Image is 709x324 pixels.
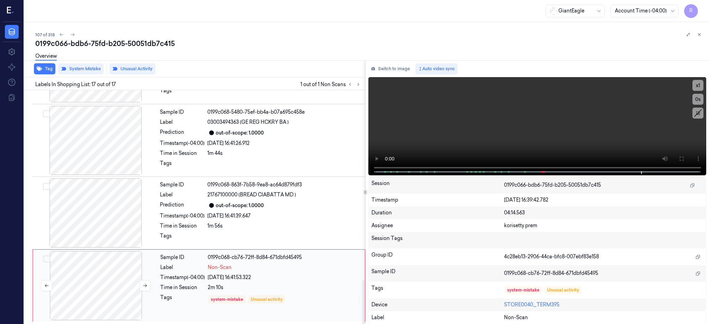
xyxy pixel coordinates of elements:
button: Tag [34,63,55,74]
button: System Mistake [58,63,104,74]
div: [DATE] 16:41:26.912 [207,140,361,147]
div: Session [371,180,504,191]
div: 2m 10s [208,284,361,291]
div: Timestamp (-04:00) [160,140,205,147]
button: Switch to image [368,63,413,74]
div: out-of-scope: 1.0000 [216,129,264,137]
div: 0199c066-bdb6-75fd-b205-50051db7c415 [35,39,703,48]
div: Sample ID [371,268,504,279]
div: Sample ID [160,254,205,261]
span: Labels In Shopping List: 17 out of 17 [35,81,116,88]
div: korisetty prem [504,222,703,229]
div: Time in Session [160,222,205,230]
div: system-mistake [211,296,243,303]
div: Duration [371,209,504,216]
div: 0199c068-5480-75ef-bb4a-b07a695c458e [207,109,361,116]
div: Session Tags [371,235,504,246]
button: Unusual Activity [109,63,155,74]
div: [DATE] 16:41:39.647 [207,212,361,220]
div: Tags [160,232,205,243]
div: out-of-scope: 1.0000 [216,202,264,209]
span: Non-Scan [208,264,232,271]
span: 0199c066-bdb6-75fd-b205-50051db7c415 [504,182,601,189]
div: Label [160,191,205,198]
div: Unusual activity [251,296,283,303]
button: Select row [43,183,50,190]
span: 1 out of 1 Non Scans [300,80,362,89]
span: 21767100000 (BREAD CIABATTA MD ) [207,191,296,198]
button: R [684,4,698,18]
div: 1m 56s [207,222,361,230]
div: 0199c068-cb76-72ff-8d84-671dbfd45495 [208,254,361,261]
div: Tags [160,294,205,305]
div: Time in Session [160,284,205,291]
div: Prediction [160,201,205,210]
div: Label [160,119,205,126]
div: system-mistake [507,287,539,293]
button: Auto video sync [415,63,458,74]
div: Prediction [160,129,205,137]
div: 04:14.563 [504,209,703,216]
span: Non-Scan [504,314,528,321]
div: Timestamp [371,196,504,204]
span: 4c28eb13-2906-44ca-bfc8-007ebf83e158 [504,253,599,260]
span: 0199c068-cb76-72ff-8d84-671dbfd45495 [504,270,598,277]
div: Tags [160,87,205,98]
div: Assignee [371,222,504,229]
div: Sample ID [160,109,205,116]
div: Timestamp (-04:00) [160,274,205,281]
div: STORE0040_TERM395 [504,301,703,308]
div: Timestamp (-04:00) [160,212,205,220]
div: [DATE] 16:41:53.322 [208,274,361,281]
div: Tags [371,285,504,296]
button: Select row [43,110,50,117]
button: Select row [43,256,50,262]
div: Time in Session [160,150,205,157]
div: [DATE] 16:39:42.782 [504,196,703,204]
div: Label [371,314,504,321]
div: Device [371,301,504,308]
div: 1m 44s [207,150,361,157]
div: Label [160,264,205,271]
button: x1 [692,80,703,91]
button: 0s [692,94,703,105]
a: Overview [35,53,57,61]
div: Group ID [371,251,504,262]
span: 107 of 318 [35,32,55,38]
div: Tags [160,160,205,171]
span: 03003494363 (GE REG HCKRY BA ) [207,119,289,126]
div: 0199c068-863f-7b58-9ea8-ac64d879fdf3 [207,181,361,188]
div: Sample ID [160,181,205,188]
div: Unusual activity [547,287,579,293]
